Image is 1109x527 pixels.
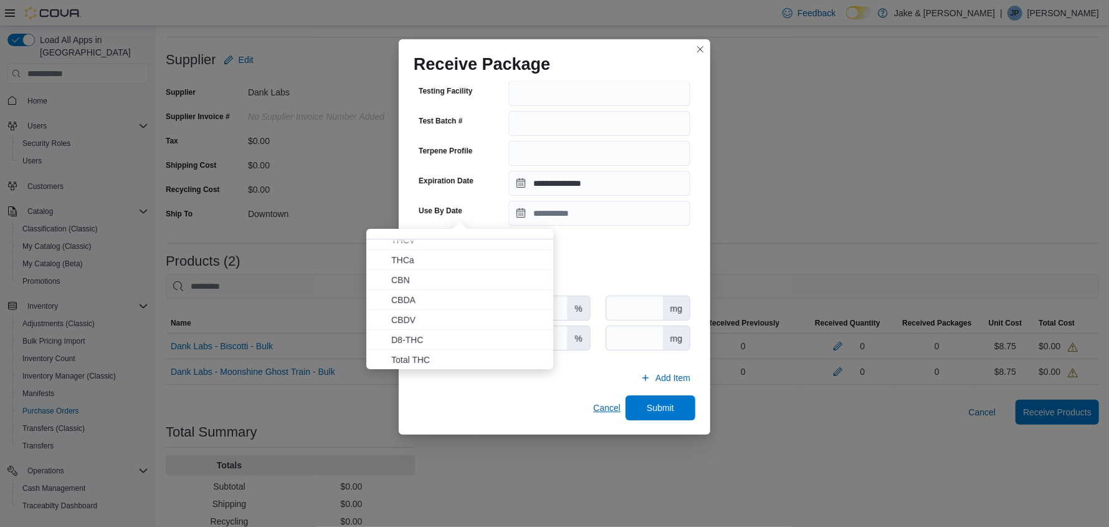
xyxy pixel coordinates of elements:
[663,326,690,350] div: mg
[419,86,472,96] label: Testing Facility
[391,272,546,287] span: CBN
[419,176,474,186] label: Expiration Date
[366,310,553,330] li: CBDV
[391,332,546,347] span: D8-THC
[419,236,690,251] h3: [MEDICAL_DATA]
[693,42,708,57] button: Closes this modal window
[366,290,553,310] li: CBDA
[366,270,553,290] li: CBN
[655,372,690,384] span: Add Item
[508,201,690,226] input: Press the down key to open a popover containing a calendar.
[391,292,546,307] span: CBDA
[635,365,695,390] button: Add Item
[366,250,553,270] li: THCa
[391,352,546,367] span: Total THC
[391,252,546,267] span: THCa
[419,146,472,156] label: Terpene Profile
[366,150,553,370] ul: Units
[366,330,553,350] li: D8-THC
[567,326,589,350] div: %
[366,230,553,250] li: THCV
[567,296,589,320] div: %
[414,54,550,74] h1: Receive Package
[593,402,621,414] span: Cancel
[419,206,462,216] label: Use By Date
[419,116,462,126] label: Test Batch #
[647,402,674,414] span: Submit
[391,232,546,247] span: THCV
[391,312,546,327] span: CBDV
[663,296,690,320] div: mg
[366,350,553,370] li: Total THC
[588,395,626,420] button: Cancel
[626,395,695,420] button: Submit
[508,171,690,196] input: Press the down key to open a popover containing a calendar.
